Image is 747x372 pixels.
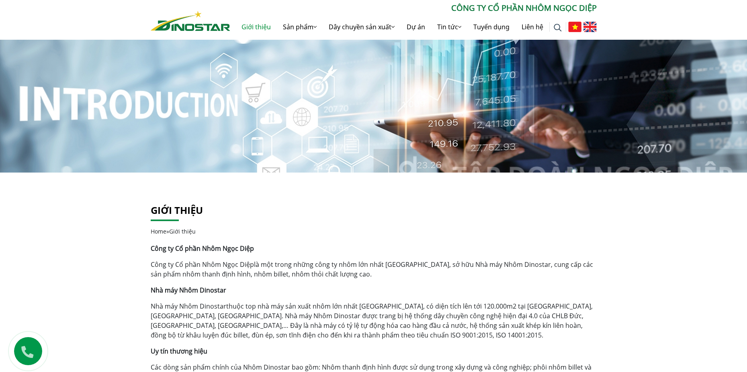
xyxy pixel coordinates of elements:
[568,22,581,32] img: Tiếng Việt
[230,2,597,14] p: CÔNG TY CỔ PHẦN NHÔM NGỌC DIỆP
[169,228,196,235] span: Giới thiệu
[323,14,401,40] a: Dây chuyền sản xuất
[467,14,516,40] a: Tuyển dụng
[151,260,597,279] p: là một trong những công ty nhôm lớn nhất [GEOGRAPHIC_DATA], sở hữu Nhà máy Nhôm Dinostar, cung cấ...
[583,22,597,32] img: English
[401,14,431,40] a: Dự án
[151,347,207,356] strong: Uy tín thương hiệu
[151,286,226,295] strong: Nhà máy Nhôm Dinostar
[277,14,323,40] a: Sản phẩm
[151,301,597,340] p: thuộc top nhà máy sản xuất nhôm lớn nhất [GEOGRAPHIC_DATA], có diện tích lên tới 120.000m2 tại [G...
[151,203,203,217] a: Giới thiệu
[151,228,166,235] a: Home
[151,11,230,31] img: Nhôm Dinostar
[235,14,277,40] a: Giới thiệu
[554,24,562,32] img: search
[431,14,467,40] a: Tin tức
[151,302,226,311] a: Nhà máy Nhôm Dinostar
[151,260,254,269] a: Công ty Cổ phần Nhôm Ngọc Diệp
[151,228,196,235] span: »
[516,14,549,40] a: Liên hệ
[151,244,254,253] strong: Công ty Cổ phần Nhôm Ngọc Diệp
